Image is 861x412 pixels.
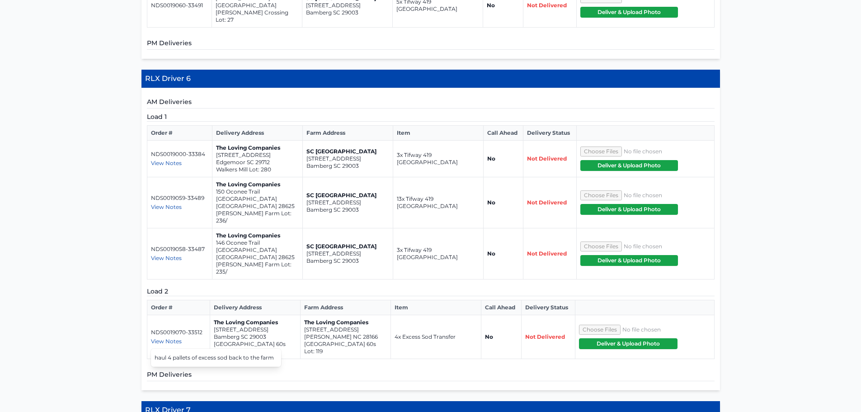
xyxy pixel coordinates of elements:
[306,199,389,206] p: [STREET_ADDRESS]
[483,126,523,141] th: Call Ahead
[306,206,389,213] p: Bamberg SC 29003
[210,300,300,315] th: Delivery Address
[306,155,389,162] p: [STREET_ADDRESS]
[304,333,387,341] p: [PERSON_NAME] NC 28166
[306,250,389,257] p: [STREET_ADDRESS]
[151,255,182,261] span: View Notes
[147,287,715,296] h5: Load 2
[579,338,678,349] button: Deliver & Upload Photo
[306,162,389,170] p: Bamberg SC 29003
[151,151,208,158] p: NDS0019000-33384
[216,144,299,152] p: The Loving Companies
[147,112,715,122] h5: Load 1
[527,199,567,206] span: Not Delivered
[151,350,281,365] div: haul 4 pallets of excess sod back to the farm
[216,246,299,261] p: [GEOGRAPHIC_DATA] [GEOGRAPHIC_DATA] 28625
[487,2,495,9] strong: No
[216,152,299,159] p: [STREET_ADDRESS]
[214,333,296,341] p: Bamberg SC 29003
[212,126,302,141] th: Delivery Address
[580,255,678,266] button: Deliver & Upload Photo
[216,188,299,195] p: 150 Oconee Trail
[151,338,182,345] span: View Notes
[300,300,391,315] th: Farm Address
[304,319,387,326] p: The Loving Companies
[151,160,182,166] span: View Notes
[580,204,678,215] button: Deliver & Upload Photo
[304,326,387,333] p: [STREET_ADDRESS]
[151,194,208,202] p: NDS0019059-33489
[485,333,493,340] strong: No
[216,2,298,9] p: [GEOGRAPHIC_DATA]
[151,2,208,9] p: NDS0019060-33491
[306,2,389,9] p: [STREET_ADDRESS]
[393,126,483,141] th: Item
[302,126,393,141] th: Farm Address
[147,97,715,109] h5: AM Deliveries
[214,326,296,333] p: [STREET_ADDRESS]
[216,195,299,210] p: [GEOGRAPHIC_DATA] [GEOGRAPHIC_DATA] 28625
[522,300,575,315] th: Delivery Status
[216,210,299,224] p: [PERSON_NAME] Farm Lot: 236/
[393,177,483,228] td: 13x Tifway 419 [GEOGRAPHIC_DATA]
[216,239,299,246] p: 146 Oconee Trail
[580,160,678,171] button: Deliver & Upload Photo
[216,9,298,24] p: [PERSON_NAME] Crossing Lot: 27
[147,370,715,381] h5: PM Deliveries
[147,300,210,315] th: Order #
[147,126,212,141] th: Order #
[527,250,567,257] span: Not Delivered
[306,148,389,155] p: SC [GEOGRAPHIC_DATA]
[216,261,299,275] p: [PERSON_NAME] Farm Lot: 235/
[141,70,720,88] h4: RLX Driver 6
[214,319,296,326] p: The Loving Companies
[214,341,296,355] p: [GEOGRAPHIC_DATA] 60s Lot: 119
[580,7,678,18] button: Deliver & Upload Photo
[216,232,299,239] p: The Loving Companies
[523,126,577,141] th: Delivery Status
[151,246,208,253] p: NDS0019058-33487
[147,38,715,50] h5: PM Deliveries
[393,228,483,279] td: 3x Tifway 419 [GEOGRAPHIC_DATA]
[487,155,495,162] strong: No
[216,159,299,166] p: Edgemoor SC 29712
[306,243,389,250] p: SC [GEOGRAPHIC_DATA]
[151,204,182,210] span: View Notes
[304,341,387,355] p: [GEOGRAPHIC_DATA] 60s Lot: 119
[151,329,206,336] p: NDS0019070-33512
[527,155,567,162] span: Not Delivered
[391,300,481,315] th: Item
[393,141,483,177] td: 3x Tifway 419 [GEOGRAPHIC_DATA]
[306,192,389,199] p: SC [GEOGRAPHIC_DATA]
[481,300,521,315] th: Call Ahead
[391,315,481,359] td: 4x Excess Sod Transfer
[487,250,495,257] strong: No
[216,166,299,173] p: Walkers Mill Lot: 280
[525,333,565,340] span: Not Delivered
[306,9,389,16] p: Bamberg SC 29003
[527,2,567,9] span: Not Delivered
[306,257,389,265] p: Bamberg SC 29003
[216,181,299,188] p: The Loving Companies
[487,199,495,206] strong: No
